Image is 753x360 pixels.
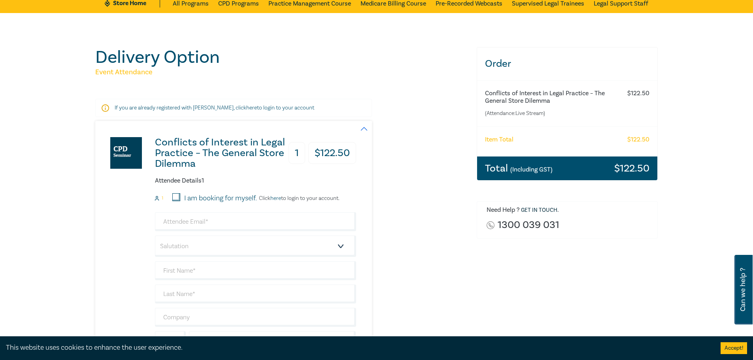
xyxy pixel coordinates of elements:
[510,166,553,173] small: (Including GST)
[155,177,356,185] h6: Attendee Details 1
[189,331,356,350] input: Mobile*
[487,206,652,214] h6: Need Help ? .
[485,90,618,105] h6: Conflicts of Interest in Legal Practice – The General Store Dilemma
[485,163,553,173] h3: Total
[308,142,356,164] h3: $ 122.50
[627,136,649,143] h6: $ 122.50
[257,195,340,202] p: Click to login to your account.
[614,163,649,173] h3: $ 122.50
[184,193,257,204] label: I am booking for myself.
[721,342,747,354] button: Accept cookies
[155,261,356,280] input: First Name*
[115,104,353,112] p: If you are already registered with [PERSON_NAME], click to login to your account
[155,285,356,303] input: Last Name*
[485,109,618,117] small: (Attendance: Live Stream )
[155,212,356,231] input: Attendee Email*
[95,47,467,68] h1: Delivery Option
[498,220,559,230] a: 1300 039 031
[110,137,142,169] img: Conflicts of Interest in Legal Practice – The General Store Dilemma
[289,142,305,164] h3: 1
[739,260,747,320] span: Can we help ?
[477,47,658,80] h3: Order
[155,137,285,169] h3: Conflicts of Interest in Legal Practice – The General Store Dilemma
[521,207,557,214] a: Get in touch
[155,308,356,327] input: Company
[162,196,163,201] small: 1
[627,90,649,97] h6: $ 122.50
[246,104,257,111] a: here
[270,195,281,202] a: here
[155,331,186,350] input: +61
[485,136,513,143] h6: Item Total
[6,343,709,353] div: This website uses cookies to enhance the user experience.
[95,68,467,77] h5: Event Attendance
